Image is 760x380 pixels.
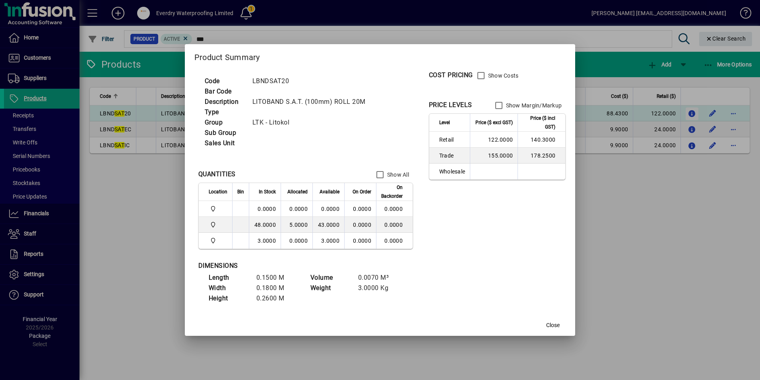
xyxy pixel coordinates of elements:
td: Volume [306,273,354,283]
td: 122.0000 [470,132,518,148]
span: Price ($ incl GST) [523,114,555,131]
span: On Order [353,187,371,196]
span: Location [209,187,227,196]
div: COST PRICING [429,70,473,80]
label: Show Margin/Markup [504,101,562,109]
td: 0.0070 M³ [354,273,402,283]
td: 155.0000 [470,148,518,164]
td: 3.0000 [312,233,344,249]
td: 0.0000 [312,201,344,217]
td: Bar Code [201,86,248,97]
td: 178.2500 [518,148,565,164]
td: Height [205,293,252,304]
td: 5.0000 [281,217,312,233]
td: Type [201,107,248,117]
h2: Product Summary [185,44,575,67]
td: LITOBAND S.A.T. (100mm) ROLL 20M [248,97,375,107]
span: 0.0000 [353,206,371,212]
span: Trade [439,152,465,160]
span: Wholesale [439,168,465,175]
td: Sales Unit [201,138,248,148]
span: Available [320,187,339,196]
td: Length [205,273,252,283]
td: 0.2600 M [252,293,300,304]
td: Weight [306,283,354,293]
td: 43.0000 [312,217,344,233]
span: Bin [237,187,244,196]
td: Group [201,117,248,128]
td: 0.0000 [281,233,312,249]
label: Show Costs [487,72,519,80]
span: Allocated [287,187,308,196]
div: PRICE LEVELS [429,100,472,110]
span: Close [546,321,560,329]
span: 0.0000 [353,238,371,244]
span: Level [439,118,450,127]
label: Show All [386,171,409,179]
td: Width [205,283,252,293]
td: 0.0000 [376,201,413,217]
td: 48.0000 [249,217,281,233]
div: DIMENSIONS [198,261,397,271]
span: 0.0000 [353,222,371,228]
td: 0.1800 M [252,283,300,293]
td: 140.3000 [518,132,565,148]
td: 0.0000 [249,201,281,217]
td: Sub Group [201,128,248,138]
td: 0.0000 [376,233,413,249]
td: 0.0000 [281,201,312,217]
td: Description [201,97,248,107]
td: 0.1500 M [252,273,300,283]
span: On Backorder [381,183,403,201]
td: Code [201,76,248,86]
td: LBNDSAT20 [248,76,375,86]
div: QUANTITIES [198,170,236,179]
td: 0.0000 [376,217,413,233]
span: In Stock [259,187,276,196]
td: 3.0000 [249,233,281,249]
td: LTK - Litokol [248,117,375,128]
td: 3.0000 Kg [354,283,402,293]
button: Close [540,318,566,333]
span: Retail [439,136,465,144]
span: Price ($ excl GST) [475,118,513,127]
